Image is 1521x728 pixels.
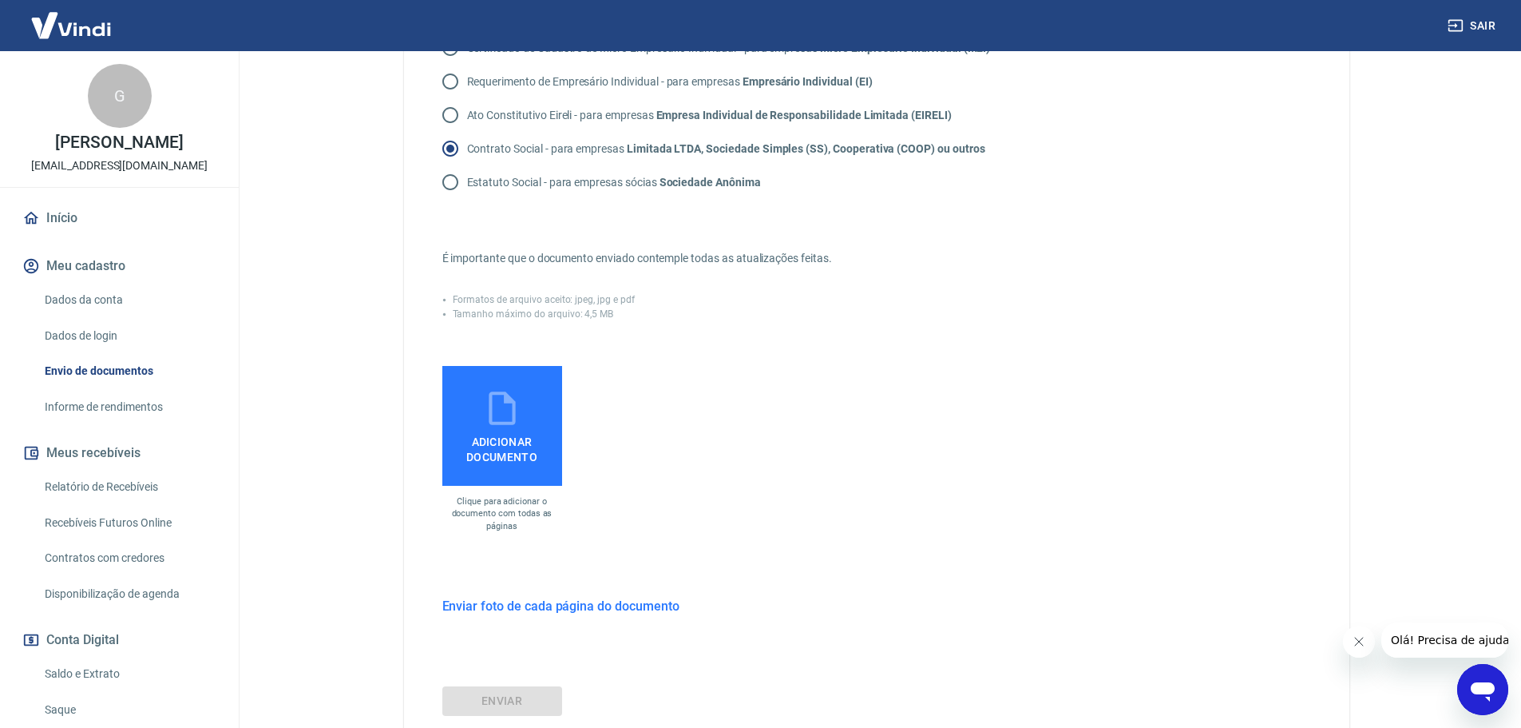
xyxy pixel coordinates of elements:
[19,249,220,284] button: Meu cadastro
[449,428,556,464] span: Adicionar documento
[627,142,985,155] strong: Limitada LTDA, Sociedade Simples (SS), Cooperativa (COOP) ou outros
[1444,11,1502,41] button: Sair
[442,495,562,532] p: Clique para adicionar o documento com todas as páginas
[19,1,123,50] img: Vindi
[453,292,635,307] p: Formatos de arquivo aceito: jpeg, jpg e pdf
[38,542,220,575] a: Contratos com credores
[467,174,761,191] p: Estatuto Social - para empresas sócias
[19,201,220,236] a: Início
[38,320,220,352] a: Dados de login
[442,596,679,616] h6: Enviar foto de cada página do documento
[19,623,220,658] button: Conta Digital
[38,284,220,316] a: Dados da conta
[31,157,208,174] p: [EMAIL_ADDRESS][DOMAIN_NAME]
[820,42,990,54] strong: Micro Empresário Individual (MEI)
[1381,623,1508,658] iframe: Message from company
[467,107,952,124] p: Ato Constitutivo Eireli - para empresas
[38,471,220,503] a: Relatório de Recebíveis
[656,109,952,121] strong: Empresa Individual de Responsabilidade Limitada (EIRELI)
[38,355,220,388] a: Envio de documentos
[38,658,220,690] a: Saldo e Extrato
[38,694,220,726] a: Saque
[10,11,134,24] span: Olá! Precisa de ajuda?
[659,176,761,189] strong: Sociedade Anônima
[19,436,220,471] button: Meus recebíveis
[38,507,220,539] a: Recebíveis Futuros Online
[743,75,873,88] strong: Empresário Individual (EI)
[38,578,220,611] a: Disponibilização de agenda
[467,141,985,157] p: Contrato Social - para empresas
[453,307,614,321] p: Tamanho máximo do arquivo: 4,5 MB
[38,391,220,424] a: Informe de rendimentos
[467,74,873,90] p: Requerimento de Empresário Individual - para empresas
[442,250,1113,267] p: É importante que o documento enviado contemple todas as atualizações feitas.
[55,134,183,151] p: [PERSON_NAME]
[442,366,562,486] label: Adicionar documento
[1457,664,1508,715] iframe: Button to launch messaging window
[1343,626,1375,658] iframe: Close message
[88,64,152,128] div: G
